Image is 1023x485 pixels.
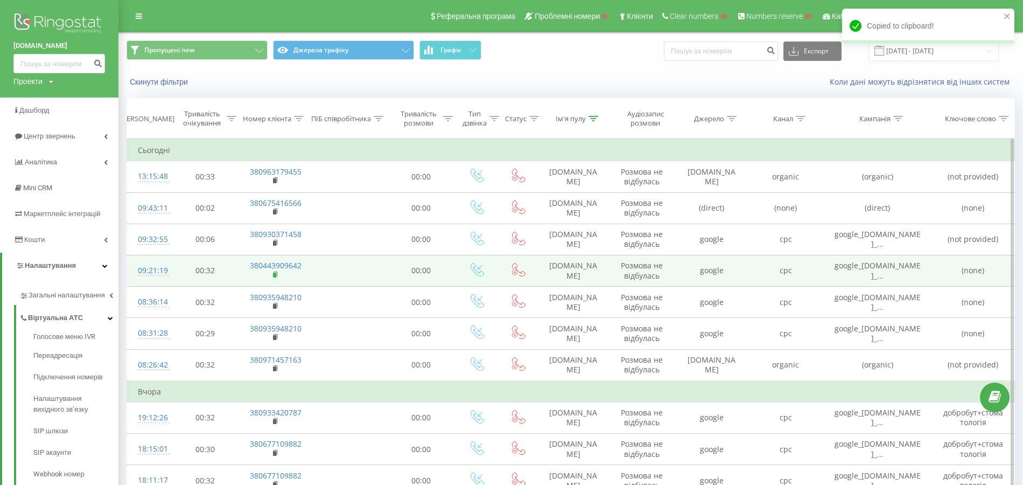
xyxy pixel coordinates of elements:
span: Дашборд [19,106,50,114]
td: (direct) [823,192,933,224]
td: 00:32 [171,402,239,433]
button: Джерела трафіку [273,40,414,60]
div: Кампанія [859,114,891,123]
a: 380677109882 [250,470,302,481]
span: Розмова не відбулась [621,260,663,280]
span: Numbers reserve [746,12,803,20]
span: Реферальна програма [437,12,516,20]
span: Центр звернень [24,132,75,140]
td: organic [748,161,822,192]
div: Номер клієнта [243,114,291,123]
div: 09:32:55 [138,229,160,250]
a: Підключення номерів [33,366,118,388]
td: добробут+стоматологія [932,402,1014,433]
span: Кошти [24,235,45,244]
td: (none) [748,192,822,224]
span: Віртуальна АТС [28,313,83,323]
td: 00:00 [387,287,456,318]
a: Webhook номер [33,463,118,485]
button: Графік [419,40,481,60]
td: [DOMAIN_NAME] [538,402,609,433]
td: google [675,318,748,349]
span: Налаштування [25,261,76,269]
span: Підключення номерів [33,372,103,383]
input: Пошук за номером [664,41,778,61]
span: Розмова не відбулась [621,407,663,427]
input: Пошук за номером [13,54,105,73]
td: (organic) [823,349,933,381]
button: close [1004,12,1011,22]
a: 380935948210 [250,323,302,334]
td: [DOMAIN_NAME] [538,349,609,381]
div: Copied to clipboard! [842,9,1014,43]
td: cpc [748,434,822,465]
a: 380933420787 [250,407,302,418]
td: 00:32 [171,349,239,381]
td: (not provided) [932,224,1014,255]
td: google [675,434,748,465]
span: Голосове меню IVR [33,331,95,342]
td: 00:00 [387,402,456,433]
td: (none) [932,287,1014,318]
td: 00:00 [387,192,456,224]
a: 380677109882 [250,439,302,449]
td: cpc [748,255,822,286]
td: [DOMAIN_NAME] [538,255,609,286]
td: 00:33 [171,161,239,192]
td: 00:00 [387,318,456,349]
td: 00:00 [387,434,456,465]
span: Аналiтика [25,158,57,166]
a: Переадресація [33,345,118,366]
span: Проблемні номери [535,12,600,20]
span: Розмова не відбулась [621,355,663,375]
a: Голосове меню IVR [33,331,118,345]
span: Розмова не відбулась [621,323,663,343]
td: 00:00 [387,349,456,381]
td: [DOMAIN_NAME] [538,318,609,349]
div: [PERSON_NAME] [120,114,174,123]
td: добробут+стоматологія [932,434,1014,465]
span: google_[DOMAIN_NAME]_... [835,407,921,427]
span: Clear numbers [670,12,718,20]
span: google_[DOMAIN_NAME]_... [835,260,921,280]
td: google [675,402,748,433]
td: 00:32 [171,255,239,286]
td: cpc [748,402,822,433]
td: 00:32 [171,287,239,318]
a: Налаштування [2,253,118,279]
td: [DOMAIN_NAME] [538,161,609,192]
div: 19:12:26 [138,407,160,428]
a: [DOMAIN_NAME] [13,40,105,51]
div: Проекти [13,76,43,87]
div: 08:31:28 [138,323,160,344]
span: google_[DOMAIN_NAME]_... [835,323,921,343]
span: Пропущені new [144,46,195,54]
span: Розмова не відбулась [621,292,663,312]
span: Mini CRM [23,184,52,192]
td: cpc [748,224,822,255]
div: 08:26:42 [138,355,160,376]
span: Розмова не відбулась [621,198,663,218]
td: [DOMAIN_NAME] [538,192,609,224]
div: Ключове слово [945,114,996,123]
span: Загальні налаштування [29,290,105,301]
span: Налаштування вихідного зв’язку [33,393,113,415]
span: Переадресація [33,350,82,361]
td: Вчора [127,381,1015,403]
div: ПІБ співробітника [311,114,371,123]
a: Налаштування вихідного зв’язку [33,388,118,420]
div: Ім'я пулу [556,114,586,123]
td: (organic) [823,161,933,192]
a: Загальні налаштування [19,282,118,305]
td: google [675,255,748,286]
span: Клієнти [627,12,653,20]
td: google [675,287,748,318]
td: cpc [748,287,822,318]
td: organic [748,349,822,381]
td: (none) [932,318,1014,349]
td: 00:02 [171,192,239,224]
span: Розмова не відбулась [621,439,663,459]
span: SIP шлюзи [33,426,68,436]
div: Канал [773,114,793,123]
span: google_[DOMAIN_NAME]_... [835,229,921,249]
